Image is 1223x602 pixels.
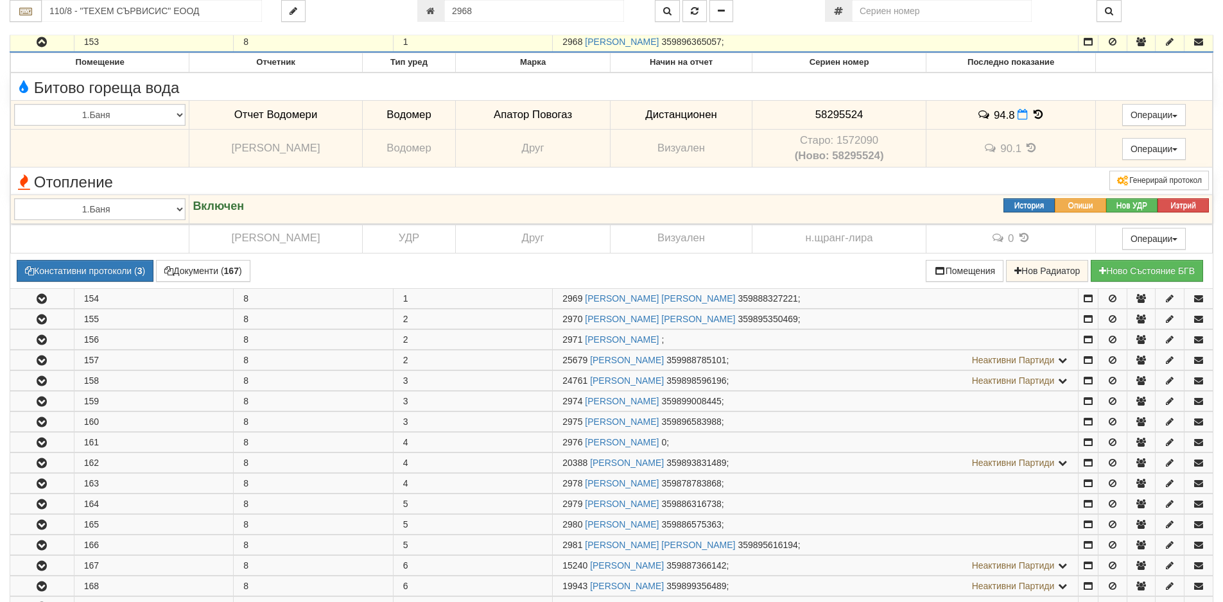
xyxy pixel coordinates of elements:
[738,314,797,324] span: 359895350469
[590,581,664,591] a: [PERSON_NAME]
[74,391,234,411] td: 159
[926,53,1095,73] th: Последно показание
[14,80,179,96] span: Битово гореща вода
[234,411,394,431] td: 8
[74,535,234,555] td: 166
[972,458,1055,468] span: Неактивни Партиди
[562,396,582,406] span: Партида №
[585,437,659,447] a: [PERSON_NAME]
[661,37,721,47] span: 359896365057
[661,499,721,509] span: 359886316738
[972,375,1055,386] span: Неактивни Партиди
[1122,104,1186,126] button: Операции
[156,260,250,282] button: Документи (167)
[666,375,726,386] span: 359898596196
[553,370,1079,390] td: ;
[74,555,234,575] td: 167
[403,499,408,509] span: 5
[1158,198,1209,212] button: Изтрий
[562,334,582,345] span: Партида №
[553,473,1079,493] td: ;
[234,329,394,349] td: 8
[403,458,408,468] span: 4
[74,576,234,596] td: 168
[661,519,721,529] span: 359886575363
[610,100,752,130] td: Дистанционен
[590,560,664,571] a: [PERSON_NAME]
[362,223,456,253] td: УДР
[984,142,1000,154] span: История на забележките
[666,581,726,591] span: 359899356489
[590,355,664,365] a: [PERSON_NAME]
[562,519,582,529] span: Партида №
[11,53,189,73] th: Помещение
[403,37,408,47] span: 1
[562,581,587,591] span: Партида №
[991,232,1008,244] span: История на забележките
[752,53,926,73] th: Сериен номер
[585,499,659,509] a: [PERSON_NAME]
[752,223,926,253] td: н.щранг-лира
[1025,142,1039,154] span: История на показанията
[1055,198,1106,212] button: Опиши
[403,478,408,488] span: 4
[74,514,234,534] td: 165
[403,293,408,304] span: 1
[562,293,582,304] span: Партида №
[403,519,408,529] span: 5
[74,411,234,431] td: 160
[553,432,1079,452] td: ;
[553,350,1079,370] td: ;
[585,293,735,304] a: [PERSON_NAME] [PERSON_NAME]
[403,314,408,324] span: 2
[562,458,587,468] span: Партида №
[137,266,143,276] b: 3
[585,334,659,345] a: [PERSON_NAME]
[234,535,394,555] td: 8
[193,200,244,212] strong: Включен
[553,329,1079,349] td: ;
[1122,228,1186,250] button: Операции
[661,478,721,488] span: 359878783868
[738,540,797,550] span: 359895616194
[666,355,726,365] span: 359988785101
[1017,232,1031,244] span: История на показанията
[752,130,926,168] td: Устройство със сериен номер 1572090 беше подменено от устройство със сериен номер 58295524
[590,375,664,386] a: [PERSON_NAME]
[562,37,582,47] span: Партида №
[585,37,659,47] a: [PERSON_NAME]
[562,478,582,488] span: Партида №
[1109,171,1209,190] button: Генерирай протокол
[585,478,659,488] a: [PERSON_NAME]
[234,391,394,411] td: 8
[403,417,408,427] span: 3
[234,473,394,493] td: 8
[1122,138,1186,160] button: Операции
[562,355,587,365] span: Партида №
[234,350,394,370] td: 8
[189,53,362,73] th: Отчетник
[553,391,1079,411] td: ;
[74,452,234,472] td: 162
[1106,198,1158,212] button: Нов УДР
[403,437,408,447] span: 4
[403,396,408,406] span: 3
[1006,260,1088,282] button: Нов Радиатор
[403,540,408,550] span: 5
[562,375,587,386] span: Партида №
[666,458,726,468] span: 359893831489
[553,32,1079,53] td: ;
[234,288,394,308] td: 8
[585,540,735,550] a: [PERSON_NAME] [PERSON_NAME]
[456,130,611,168] td: Друг
[1003,198,1055,212] button: История
[562,560,587,571] span: Партида №
[74,309,234,329] td: 155
[224,266,239,276] b: 167
[562,437,582,447] span: Партида №
[585,519,659,529] a: [PERSON_NAME]
[585,417,659,427] a: [PERSON_NAME]
[610,223,752,253] td: Визуален
[926,260,1004,282] button: Помещения
[74,350,234,370] td: 157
